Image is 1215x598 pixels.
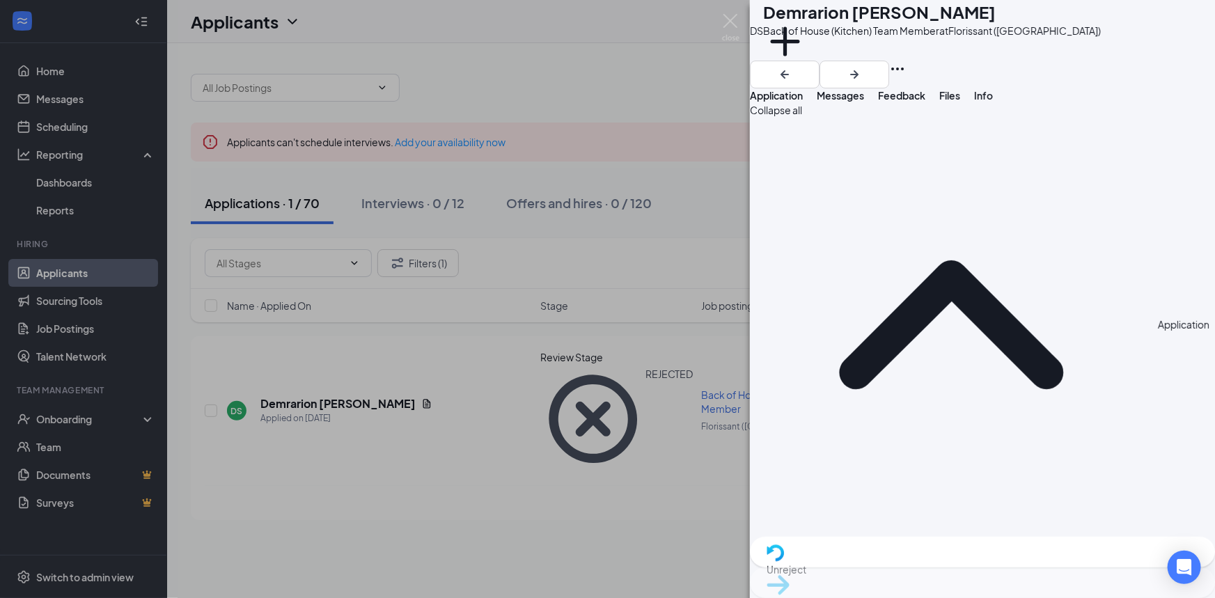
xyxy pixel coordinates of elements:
[763,19,807,63] svg: Plus
[846,66,863,83] svg: ArrowRight
[939,89,960,102] span: Files
[750,89,803,102] span: Application
[750,102,1215,118] span: Collapse all
[889,61,906,77] svg: Ellipses
[878,89,925,102] span: Feedback
[974,89,993,102] span: Info
[820,61,889,88] button: ArrowRight
[776,66,793,83] svg: ArrowLeftNew
[767,562,1198,577] span: Unreject
[1168,551,1201,584] div: Open Intercom Messenger
[750,23,763,38] div: DS
[1158,317,1209,332] div: Application
[763,24,1101,38] div: Back of House (Kitchen) Team Member at Florissant ([GEOGRAPHIC_DATA])
[750,61,820,88] button: ArrowLeftNew
[817,89,864,102] span: Messages
[763,19,807,79] button: PlusAdd a tag
[750,123,1152,526] svg: ChevronUp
